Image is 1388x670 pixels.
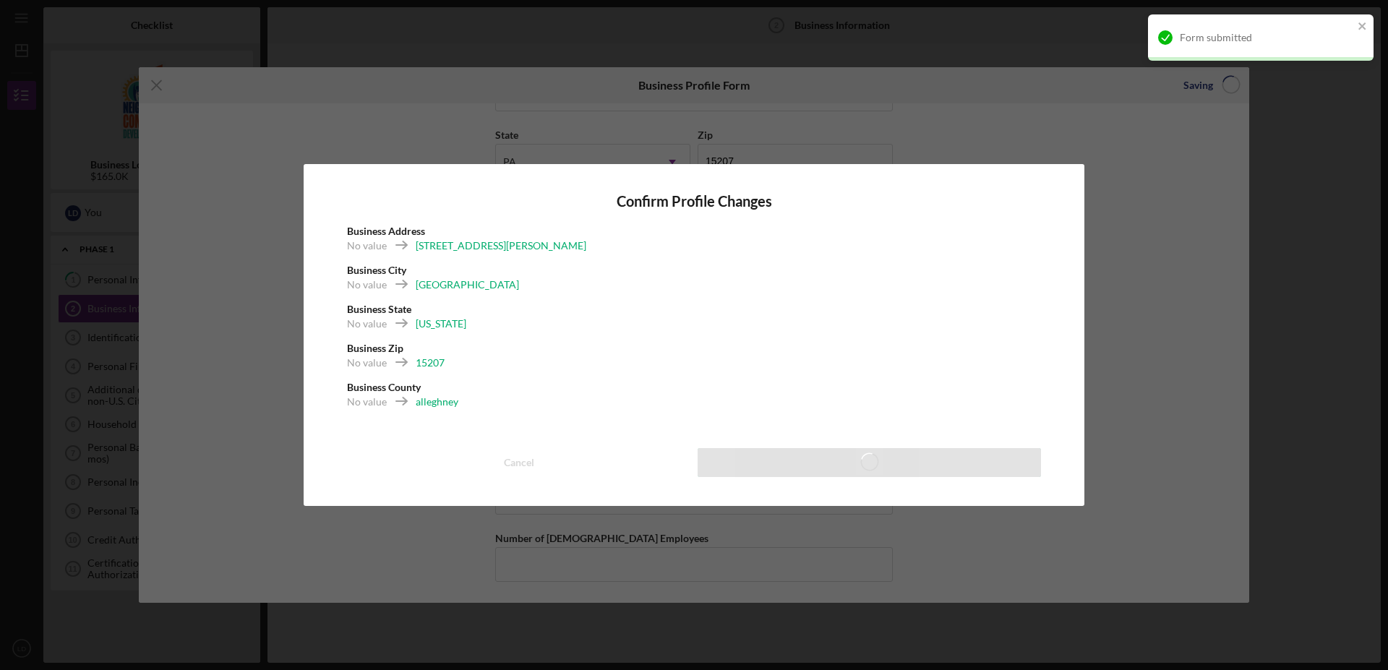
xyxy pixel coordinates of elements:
[347,264,406,276] b: Business City
[416,278,519,292] div: [GEOGRAPHIC_DATA]
[416,317,466,331] div: [US_STATE]
[347,225,425,237] b: Business Address
[1180,32,1353,43] div: Form submitted
[347,395,387,409] div: No value
[347,278,387,292] div: No value
[347,193,1041,210] h4: Confirm Profile Changes
[347,342,403,354] b: Business Zip
[416,239,586,253] div: [STREET_ADDRESS][PERSON_NAME]
[347,303,411,315] b: Business State
[504,448,534,477] div: Cancel
[698,448,1041,477] button: Save
[347,448,690,477] button: Cancel
[347,317,387,331] div: No value
[416,356,445,370] div: 15207
[347,381,421,393] b: Business County
[347,356,387,370] div: No value
[1358,20,1368,34] button: close
[416,395,458,409] div: alleghney
[347,239,387,253] div: No value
